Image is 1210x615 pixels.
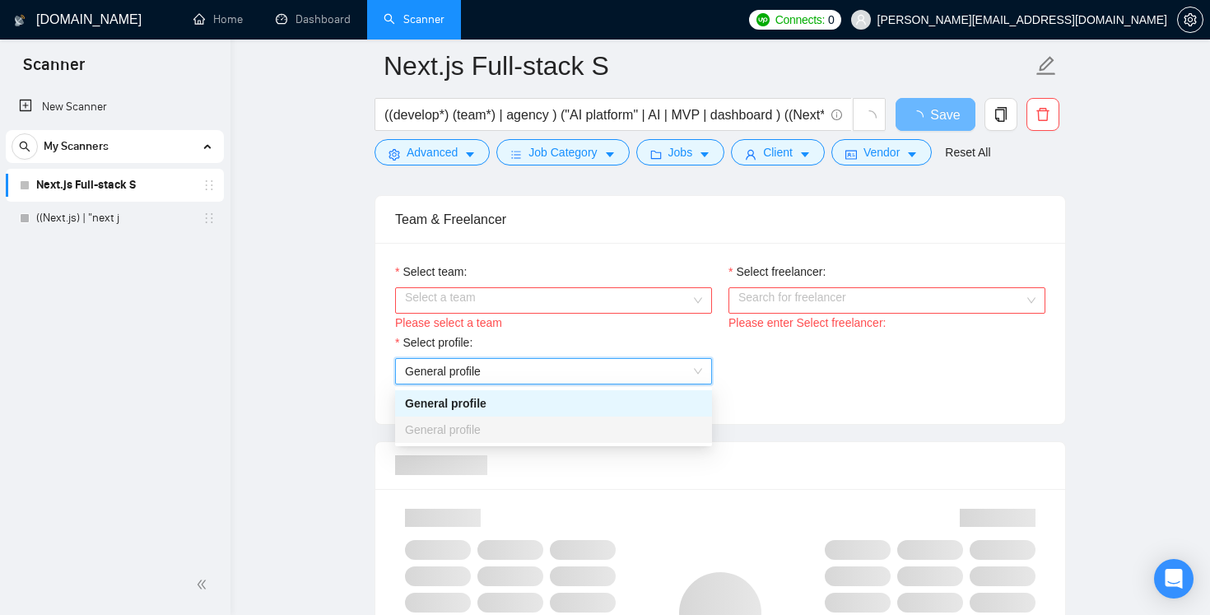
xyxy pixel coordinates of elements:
span: caret-down [699,148,710,161]
span: search [12,141,37,152]
button: idcardVendorcaret-down [831,139,932,165]
span: setting [389,148,400,161]
div: Please select a team [395,314,712,332]
a: New Scanner [19,91,211,123]
li: New Scanner [6,91,224,123]
span: info-circle [831,109,842,120]
a: ((Next.js) | "next j [36,202,193,235]
a: homeHome [193,12,243,26]
span: bars [510,148,522,161]
span: My Scanners [44,130,109,163]
span: user [745,148,756,161]
button: search [12,133,38,160]
label: Select team: [395,263,467,281]
span: Vendor [863,143,900,161]
span: Save [930,105,960,125]
a: dashboardDashboard [276,12,351,26]
button: Save [896,98,975,131]
label: Select freelancer: [728,263,826,281]
span: Jobs [668,143,693,161]
li: My Scanners [6,130,224,235]
span: edit [1035,55,1057,77]
input: Scanner name... [384,45,1032,86]
span: holder [202,179,216,192]
span: user [855,14,867,26]
button: barsJob Categorycaret-down [496,139,629,165]
button: settingAdvancedcaret-down [375,139,490,165]
span: Advanced [407,143,458,161]
div: Open Intercom Messenger [1154,559,1194,599]
span: Connects: [775,11,825,29]
button: folderJobscaret-down [636,139,725,165]
button: setting [1177,7,1203,33]
span: loading [862,110,877,125]
button: userClientcaret-down [731,139,825,165]
div: Please enter Select freelancer: [728,314,1045,332]
span: loading [910,110,930,123]
input: Select freelancer: [738,288,1024,313]
span: copy [985,107,1017,122]
input: Search Freelance Jobs... [384,105,824,125]
a: Reset All [945,143,990,161]
span: Scanner [10,53,98,87]
span: Select profile: [403,333,472,352]
img: logo [14,7,26,34]
a: Next.js Full-stack S [36,169,193,202]
button: delete [1026,98,1059,131]
button: copy [984,98,1017,131]
a: searchScanner [384,12,444,26]
span: Job Category [528,143,597,161]
span: caret-down [906,148,918,161]
span: 0 [828,11,835,29]
span: folder [650,148,662,161]
img: upwork-logo.png [756,13,770,26]
span: setting [1178,13,1203,26]
span: caret-down [604,148,616,161]
span: delete [1027,107,1059,122]
span: holder [202,212,216,225]
a: setting [1177,13,1203,26]
span: General profile [405,365,481,378]
span: double-left [196,576,212,593]
span: caret-down [799,148,811,161]
div: Team & Freelancer [395,196,1045,243]
span: Client [763,143,793,161]
span: idcard [845,148,857,161]
span: caret-down [464,148,476,161]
